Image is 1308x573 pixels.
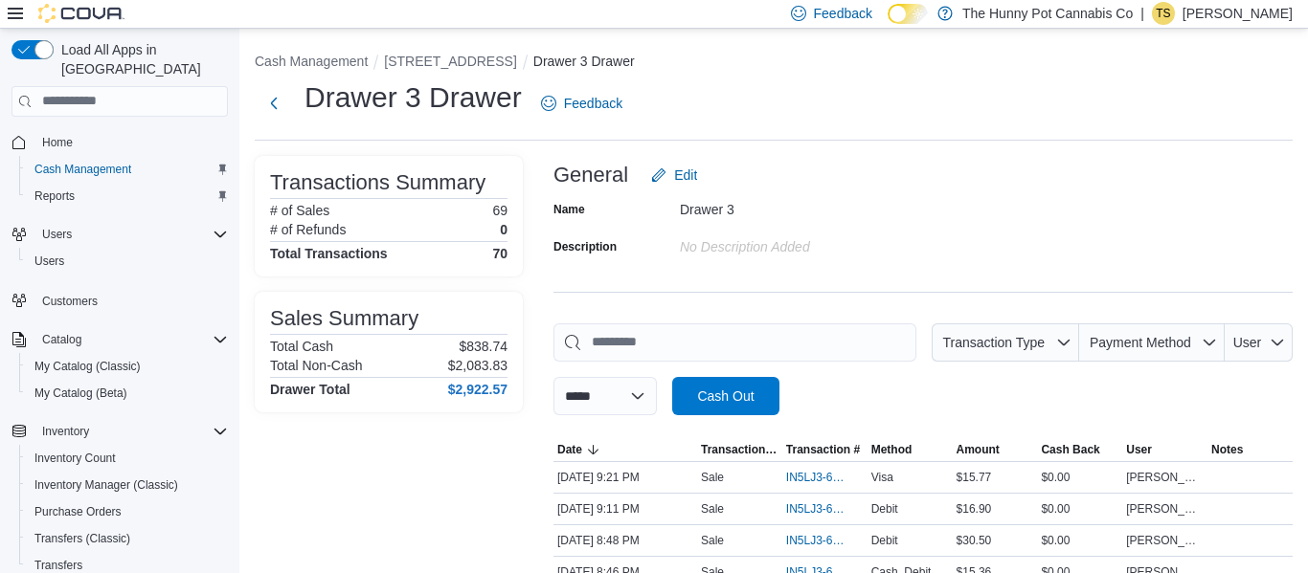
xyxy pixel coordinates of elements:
[34,162,131,177] span: Cash Management
[672,377,779,415] button: Cash Out
[1037,529,1122,552] div: $0.00
[932,323,1079,362] button: Transaction Type
[701,501,724,517] p: Sale
[4,286,236,314] button: Customers
[27,382,228,405] span: My Catalog (Beta)
[34,188,75,204] span: Reports
[448,382,507,397] h4: $2,922.57
[786,497,864,520] button: IN5LJ3-6159523
[34,420,228,443] span: Inventory
[871,470,893,485] span: Visa
[270,171,485,194] h3: Transactions Summary
[270,339,333,354] h6: Total Cash
[19,472,236,498] button: Inventory Manager (Classic)
[553,466,697,489] div: [DATE] 9:21 PM
[1037,466,1122,489] div: $0.00
[34,223,228,246] span: Users
[957,442,1000,457] span: Amount
[27,527,138,550] a: Transfers (Classic)
[27,158,228,181] span: Cash Management
[34,451,116,466] span: Inventory Count
[564,94,622,113] span: Feedback
[786,470,845,485] span: IN5LJ3-6159606
[255,84,293,122] button: Next
[19,525,236,552] button: Transfers (Classic)
[553,529,697,552] div: [DATE] 8:48 PM
[34,420,97,443] button: Inventory
[643,156,705,194] button: Edit
[888,4,928,24] input: Dark Mode
[42,135,73,150] span: Home
[34,223,79,246] button: Users
[42,424,89,439] span: Inventory
[1037,438,1122,461] button: Cash Back
[786,501,845,517] span: IN5LJ3-6159523
[42,332,81,347] span: Catalog
[27,382,135,405] a: My Catalog (Beta)
[27,250,228,273] span: Users
[957,533,992,548] span: $30.50
[492,203,507,218] p: 69
[957,501,992,517] span: $16.90
[962,2,1133,25] p: The Hunny Pot Cannabis Co
[680,194,936,217] div: Drawer 3
[34,253,64,269] span: Users
[1225,323,1293,362] button: User
[701,470,724,485] p: Sale
[786,533,845,548] span: IN5LJ3-6159318
[701,442,778,457] span: Transaction Type
[270,307,418,330] h3: Sales Summary
[697,438,782,461] button: Transaction Type
[19,445,236,472] button: Inventory Count
[871,533,898,548] span: Debit
[27,158,139,181] a: Cash Management
[19,248,236,275] button: Users
[697,386,754,406] span: Cash Out
[27,250,72,273] a: Users
[1183,2,1293,25] p: [PERSON_NAME]
[786,466,864,489] button: IN5LJ3-6159606
[34,131,80,154] a: Home
[1090,335,1191,350] span: Payment Method
[34,130,228,154] span: Home
[553,438,697,461] button: Date
[500,222,507,237] p: 0
[814,4,872,23] span: Feedback
[255,54,368,69] button: Cash Management
[34,328,89,351] button: Catalog
[557,442,582,457] span: Date
[957,470,992,485] span: $15.77
[553,202,585,217] label: Name
[27,500,228,523] span: Purchase Orders
[27,447,124,470] a: Inventory Count
[34,359,141,374] span: My Catalog (Classic)
[1207,438,1293,461] button: Notes
[34,504,122,519] span: Purchase Orders
[27,500,129,523] a: Purchase Orders
[34,290,105,313] a: Customers
[1156,2,1170,25] span: TS
[270,358,363,373] h6: Total Non-Cash
[4,128,236,156] button: Home
[1126,501,1204,517] span: [PERSON_NAME]
[27,185,228,208] span: Reports
[871,442,913,457] span: Method
[27,355,228,378] span: My Catalog (Classic)
[4,418,236,445] button: Inventory
[871,501,898,517] span: Debit
[19,353,236,380] button: My Catalog (Classic)
[868,438,953,461] button: Method
[19,380,236,407] button: My Catalog (Beta)
[1041,442,1099,457] span: Cash Back
[1126,533,1204,548] span: [PERSON_NAME]
[27,527,228,550] span: Transfers (Classic)
[1152,2,1175,25] div: Tash Slothouber
[270,382,350,397] h4: Drawer Total
[533,54,635,69] button: Drawer 3 Drawer
[27,185,82,208] a: Reports
[1126,442,1152,457] span: User
[4,221,236,248] button: Users
[1079,323,1225,362] button: Payment Method
[553,164,628,187] h3: General
[304,78,522,117] h1: Drawer 3 Drawer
